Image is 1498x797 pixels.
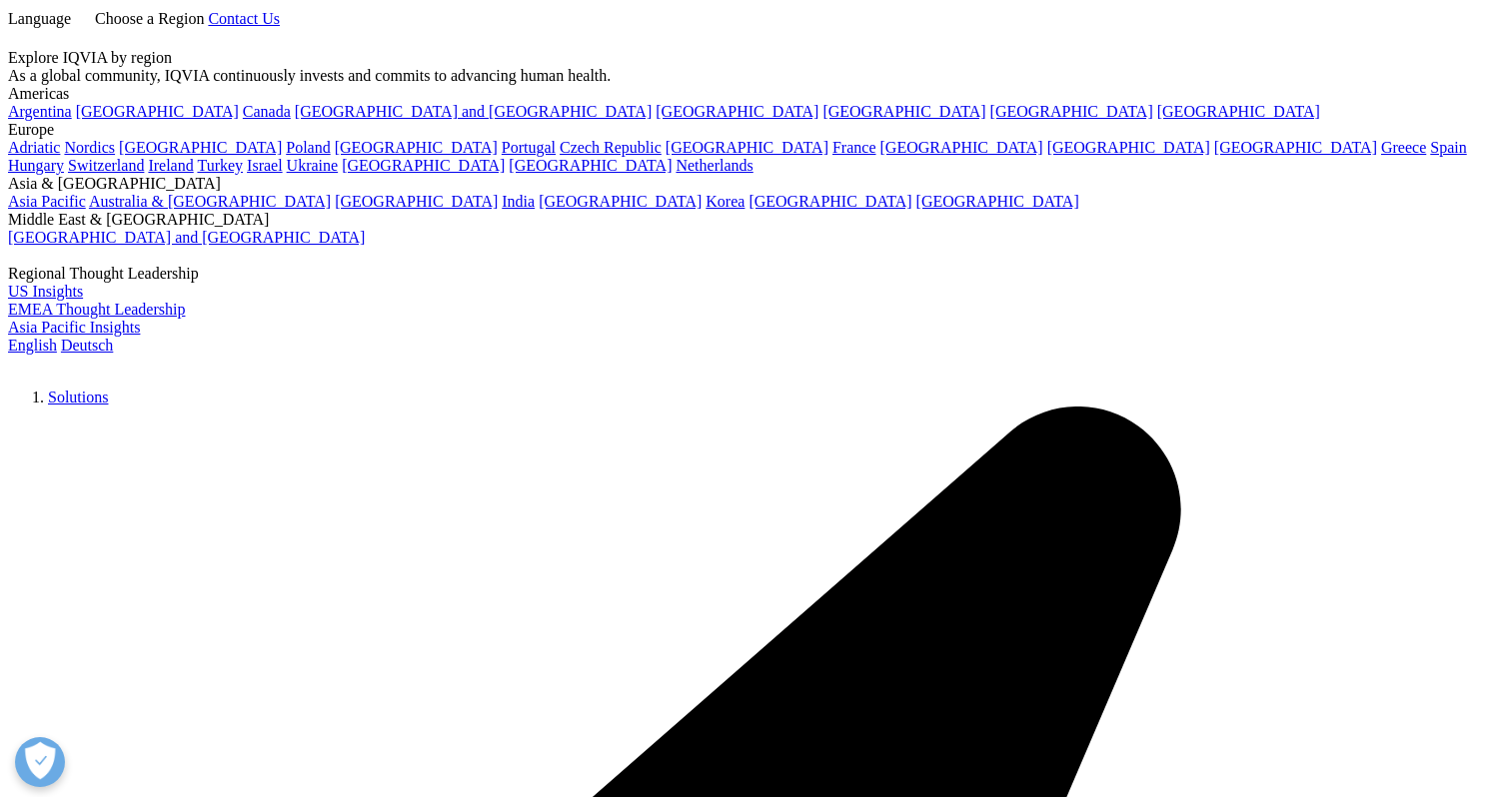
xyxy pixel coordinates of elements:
a: [GEOGRAPHIC_DATA] [656,103,818,120]
a: [GEOGRAPHIC_DATA] [1047,139,1210,156]
a: English [8,337,57,354]
a: [GEOGRAPHIC_DATA] [749,193,911,210]
a: [GEOGRAPHIC_DATA] [509,157,672,174]
a: Switzerland [68,157,144,174]
a: [GEOGRAPHIC_DATA] [539,193,702,210]
a: Nordics [64,139,115,156]
a: Solutions [48,389,108,405]
div: Asia & [GEOGRAPHIC_DATA] [8,175,1490,193]
a: Asia Pacific [8,193,86,210]
a: Hungary [8,157,64,174]
a: [GEOGRAPHIC_DATA] and [GEOGRAPHIC_DATA] [295,103,652,120]
a: Netherlands [676,157,752,174]
a: Ukraine [287,157,339,174]
a: Adriatic [8,139,60,156]
a: Poland [286,139,330,156]
a: [GEOGRAPHIC_DATA] and [GEOGRAPHIC_DATA] [8,229,365,246]
span: Choose a Region [95,10,204,27]
a: [GEOGRAPHIC_DATA] [666,139,828,156]
a: [GEOGRAPHIC_DATA] [76,103,239,120]
a: Deutsch [61,337,113,354]
div: As a global community, IQVIA continuously invests and commits to advancing human health. [8,67,1490,85]
a: Australia & [GEOGRAPHIC_DATA] [89,193,331,210]
a: Asia Pacific Insights [8,319,140,336]
a: [GEOGRAPHIC_DATA] [335,193,498,210]
div: Middle East & [GEOGRAPHIC_DATA] [8,211,1490,229]
a: [GEOGRAPHIC_DATA] [990,103,1153,120]
a: Ireland [148,157,193,174]
a: Korea [706,193,745,210]
a: Spain [1430,139,1466,156]
a: Greece [1381,139,1426,156]
a: [GEOGRAPHIC_DATA] [822,103,985,120]
div: Americas [8,85,1490,103]
a: Portugal [502,139,556,156]
a: Canada [243,103,291,120]
a: [GEOGRAPHIC_DATA] [916,193,1079,210]
a: EMEA Thought Leadership [8,301,185,318]
div: Europe [8,121,1490,139]
a: Israel [247,157,283,174]
a: [GEOGRAPHIC_DATA] [1214,139,1377,156]
a: US Insights [8,283,83,300]
a: Contact Us [208,10,280,27]
div: Explore IQVIA by region [8,49,1490,67]
a: [GEOGRAPHIC_DATA] [342,157,505,174]
a: [GEOGRAPHIC_DATA] [1157,103,1320,120]
a: [GEOGRAPHIC_DATA] [119,139,282,156]
a: India [502,193,535,210]
a: France [832,139,876,156]
a: [GEOGRAPHIC_DATA] [335,139,498,156]
div: Regional Thought Leadership [8,265,1490,283]
a: Turkey [197,157,243,174]
span: Language [8,10,71,27]
a: Argentina [8,103,72,120]
a: Czech Republic [560,139,662,156]
button: Präferenzen öffnen [15,737,65,787]
a: [GEOGRAPHIC_DATA] [880,139,1043,156]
